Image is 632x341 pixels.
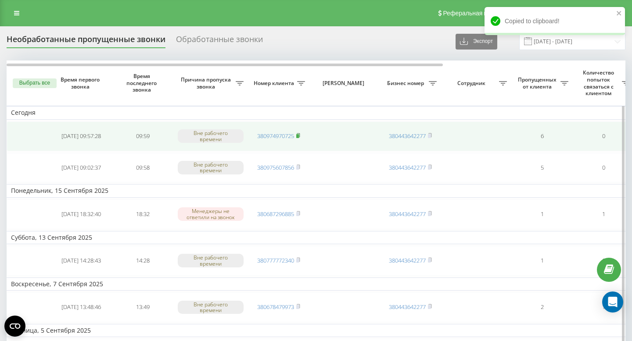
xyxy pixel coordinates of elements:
td: 18:32 [112,199,173,229]
span: Номер клиента [252,80,297,87]
div: Менеджеры не ответили на звонок [178,207,244,220]
a: 380443642277 [389,132,426,140]
td: [DATE] 13:48:46 [50,292,112,322]
div: Вне рабочего времени [178,129,244,142]
div: Обработанные звонки [176,35,263,48]
a: 380687296885 [257,210,294,218]
button: close [616,10,622,18]
td: 09:58 [112,153,173,183]
td: 09:59 [112,121,173,151]
span: Сотрудник [445,80,499,87]
td: [DATE] 14:28:43 [50,246,112,276]
a: 380974970725 [257,132,294,140]
span: Время последнего звонка [119,73,166,93]
span: [PERSON_NAME] [317,80,372,87]
div: Вне рабочего времени [178,254,244,267]
td: 14:28 [112,246,173,276]
div: Вне рабочего времени [178,161,244,174]
td: 1 [511,199,573,229]
div: Copied to clipboard! [485,7,625,35]
td: [DATE] 09:57:28 [50,121,112,151]
td: 2 [511,292,573,322]
td: [DATE] 18:32:40 [50,199,112,229]
td: 13:49 [112,292,173,322]
button: Выбрать все [13,78,57,88]
a: 380975607856 [257,163,294,171]
span: Пропущенных от клиента [516,76,560,90]
a: 380443642277 [389,163,426,171]
td: 1 [511,246,573,276]
span: Время первого звонка [57,76,105,90]
div: Необработанные пропущенные звонки [7,35,165,48]
span: Количество попыток связаться с клиентом [577,69,622,96]
span: Бизнес номер [384,80,429,87]
div: Вне рабочего времени [178,301,244,314]
div: Open Intercom Messenger [602,291,623,313]
a: 380443642277 [389,256,426,264]
a: 380777772340 [257,256,294,264]
span: Причина пропуска звонка [178,76,236,90]
td: 6 [511,121,573,151]
button: Экспорт [456,34,497,50]
td: [DATE] 09:02:37 [50,153,112,183]
button: Open CMP widget [4,316,25,337]
a: 380678479973 [257,303,294,311]
td: 5 [511,153,573,183]
a: 380443642277 [389,210,426,218]
span: Реферальная программа [443,10,515,17]
a: 380443642277 [389,303,426,311]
